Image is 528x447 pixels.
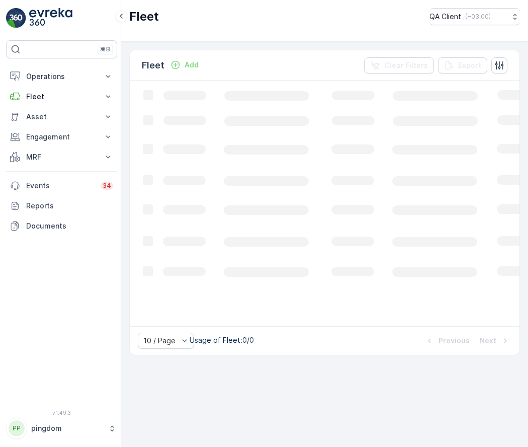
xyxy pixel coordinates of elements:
[6,107,117,127] button: Asset
[480,336,496,346] p: Next
[26,112,97,122] p: Asset
[465,13,491,21] p: ( +03:00 )
[6,216,117,236] a: Documents
[429,8,520,25] button: QA Client(+03:00)
[6,418,117,439] button: PPpingdom
[100,45,110,53] p: ⌘B
[103,182,111,190] p: 34
[26,221,113,231] p: Documents
[429,12,461,22] p: QA Client
[26,152,97,162] p: MRF
[6,176,117,196] a: Events34
[438,57,487,73] button: Export
[129,9,159,25] p: Fleet
[26,71,97,82] p: Operations
[6,66,117,87] button: Operations
[458,60,481,70] p: Export
[26,132,97,142] p: Engagement
[142,58,164,72] p: Fleet
[166,59,203,71] button: Add
[190,335,254,345] p: Usage of Fleet : 0/0
[185,60,199,70] p: Add
[26,201,113,211] p: Reports
[6,127,117,147] button: Engagement
[6,196,117,216] a: Reports
[479,335,511,347] button: Next
[6,147,117,167] button: MRF
[31,423,103,433] p: pingdom
[26,92,97,102] p: Fleet
[29,8,72,28] img: logo_light-DOdMpM7g.png
[6,410,117,416] span: v 1.49.3
[26,181,95,191] p: Events
[364,57,434,73] button: Clear Filters
[6,8,26,28] img: logo
[423,335,471,347] button: Previous
[384,60,428,70] p: Clear Filters
[9,420,25,436] div: PP
[438,336,470,346] p: Previous
[6,87,117,107] button: Fleet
